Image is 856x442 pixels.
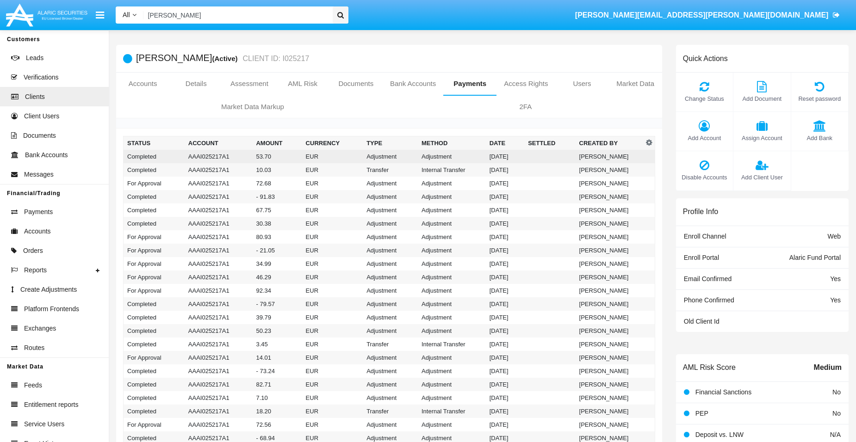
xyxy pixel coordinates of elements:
td: AAAI025217A1 [185,177,253,190]
td: EUR [302,297,363,311]
td: [PERSON_NAME] [576,217,644,230]
span: Web [827,233,841,240]
td: Internal Transfer [418,338,486,351]
td: EUR [302,230,363,244]
td: AAAI025217A1 [185,203,253,217]
td: [PERSON_NAME] [576,324,644,338]
td: EUR [302,177,363,190]
td: - 91.83 [252,190,302,203]
span: Leads [26,53,43,63]
td: [DATE] [486,391,525,405]
span: Enroll Channel [684,233,726,240]
span: No [832,410,841,417]
th: Created By [576,136,644,150]
td: AAAI025217A1 [185,284,253,297]
td: [PERSON_NAME] [576,163,644,177]
td: [DATE] [486,150,525,163]
td: For Approval [124,244,185,257]
td: Completed [124,217,185,230]
span: Routes [24,343,44,353]
td: Completed [124,190,185,203]
a: 2FA [389,96,662,118]
td: [PERSON_NAME] [576,418,644,431]
h6: AML Risk Score [683,363,736,372]
td: [DATE] [486,297,525,311]
a: [PERSON_NAME][EMAIL_ADDRESS][PERSON_NAME][DOMAIN_NAME] [571,2,844,28]
td: AAAI025217A1 [185,163,253,177]
td: [PERSON_NAME] [576,203,644,217]
td: 72.68 [252,177,302,190]
a: Market Data Markup [116,96,389,118]
td: [DATE] [486,405,525,418]
a: Bank Accounts [383,73,443,95]
td: Adjustment [363,244,418,257]
h6: Profile Info [683,207,718,216]
td: 92.34 [252,284,302,297]
td: Adjustment [363,351,418,364]
td: [DATE] [486,338,525,351]
td: 18.20 [252,405,302,418]
td: Completed [124,297,185,311]
td: [DATE] [486,217,525,230]
td: Adjustment [418,217,486,230]
td: [PERSON_NAME] [576,257,644,270]
td: Completed [124,338,185,351]
td: Internal Transfer [418,163,486,177]
td: [PERSON_NAME] [576,338,644,351]
span: Payments [24,207,53,217]
span: Service Users [24,419,64,429]
img: Logo image [5,1,89,29]
span: Client Users [24,111,59,121]
td: [DATE] [486,351,525,364]
a: Details [169,73,223,95]
span: Deposit vs. LNW [695,431,744,438]
span: Exchanges [24,324,56,333]
input: Search [143,6,330,24]
td: 14.01 [252,351,302,364]
td: AAAI025217A1 [185,338,253,351]
td: Adjustment [418,378,486,391]
td: 30.38 [252,217,302,230]
h5: [PERSON_NAME] [136,53,309,64]
span: Old Client Id [684,318,720,325]
span: Assign Account [738,134,786,142]
td: Adjustment [418,230,486,244]
td: For Approval [124,257,185,270]
td: EUR [302,324,363,338]
td: [PERSON_NAME] [576,391,644,405]
td: [DATE] [486,177,525,190]
td: Adjustment [363,418,418,431]
td: [PERSON_NAME] [576,190,644,203]
td: Adjustment [363,378,418,391]
td: Adjustment [418,311,486,324]
td: Completed [124,364,185,378]
td: For Approval [124,284,185,297]
th: Amount [252,136,302,150]
td: 72.56 [252,418,302,431]
td: AAAI025217A1 [185,324,253,338]
td: 46.29 [252,270,302,284]
td: 3.45 [252,338,302,351]
td: 10.03 [252,163,302,177]
td: [DATE] [486,230,525,244]
td: EUR [302,244,363,257]
td: [DATE] [486,163,525,177]
td: [DATE] [486,257,525,270]
td: EUR [302,217,363,230]
td: [PERSON_NAME] [576,284,644,297]
td: AAAI025217A1 [185,217,253,230]
span: Phone Confirmed [684,296,734,304]
td: Adjustment [363,270,418,284]
td: Adjustment [418,150,486,163]
td: AAAI025217A1 [185,418,253,431]
span: PEP [695,410,708,417]
td: [DATE] [486,378,525,391]
span: Create Adjustments [20,285,77,295]
td: Adjustment [363,297,418,311]
td: Transfer [363,338,418,351]
td: [PERSON_NAME] [576,351,644,364]
td: [PERSON_NAME] [576,364,644,378]
td: [PERSON_NAME] [576,150,644,163]
td: [PERSON_NAME] [576,405,644,418]
span: Yes [830,296,841,304]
